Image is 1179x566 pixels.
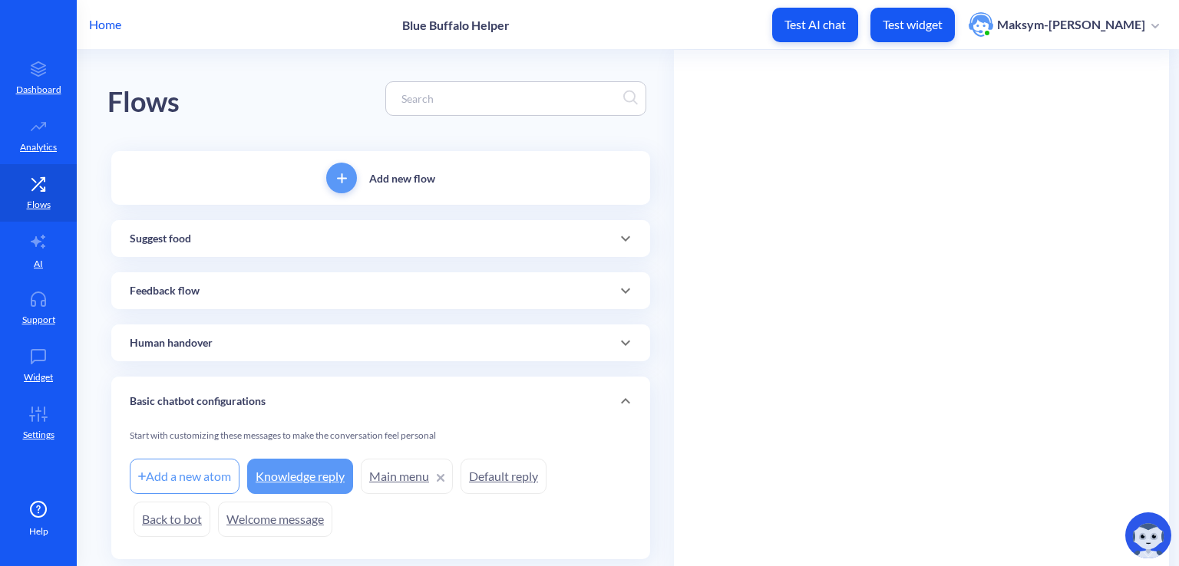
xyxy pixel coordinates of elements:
span: Help [29,525,48,538]
p: Home [89,15,121,34]
a: Knowledge reply [247,459,353,494]
p: Support [22,313,55,327]
p: Widget [24,370,53,384]
a: Welcome message [218,502,332,537]
img: user photo [969,12,993,37]
p: Dashboard [16,83,61,97]
p: Test AI chat [784,17,846,32]
button: Test AI chat [772,8,858,42]
div: Start with customizing these messages to make the conversation feel personal [130,429,632,455]
p: Settings [23,428,54,442]
p: Human handover [130,335,213,351]
p: Basic chatbot configurations [130,393,266,410]
a: Main menu [361,459,453,494]
button: user photoMaksym-[PERSON_NAME] [961,11,1167,38]
p: Maksym-[PERSON_NAME] [997,16,1145,33]
a: Back to bot [134,502,210,537]
p: Add new flow [369,170,435,186]
div: Feedback flow [111,272,650,309]
div: Human handover [111,324,650,361]
div: Add a new atom [130,459,239,494]
p: Analytics [20,140,57,154]
p: Flows [27,198,51,212]
p: AI [34,257,43,271]
div: Flows [107,81,180,124]
button: Test widget [870,8,955,42]
div: Basic chatbot configurations [111,377,650,426]
p: Blue Buffalo Helper [402,18,510,32]
div: Suggest food [111,220,650,257]
p: Suggest food [130,231,191,247]
p: Test widget [883,17,943,32]
img: copilot-icon.svg [1125,512,1171,558]
button: add [326,163,357,193]
input: Search [394,90,623,107]
a: Default reply [461,459,547,494]
p: Feedback flow [130,283,200,299]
